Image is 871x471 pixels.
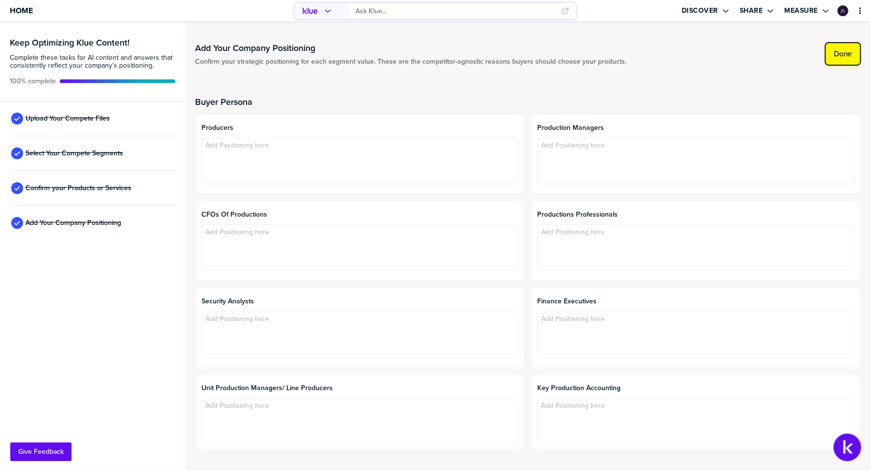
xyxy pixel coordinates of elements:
span: Key Production Accounting [537,384,855,392]
span: Unit Production Managers/ Line Producers [201,384,519,392]
label: Done [834,49,852,59]
img: 4d4c01ecf3dccd2a7342b494d25e10a6-sml.png [839,6,847,15]
label: Measure [784,6,818,15]
span: Confirm your strategic positioning for each segment value. These are the competitor-agnostic reas... [195,58,626,66]
a: Edit Profile [837,4,849,17]
h3: Keep Optimizing Klue Content! [10,38,175,47]
span: Production Managers [537,124,855,132]
label: Discover [682,6,718,15]
span: Confirm your Products or Services [25,184,131,192]
span: Producers [201,124,519,132]
button: Give Feedback [10,443,72,461]
span: CFOs of Productions [201,211,519,219]
h1: Add Your Company Positioning [195,42,626,54]
span: Add Your Company Positioning [25,219,121,227]
span: Finance Executives [537,297,855,305]
input: Ask Klue... [355,3,555,19]
span: Productions Professionals [537,211,855,219]
span: Complete these tasks for AI content and answers that consistently reflect your company’s position... [10,54,175,70]
span: Select Your Compete Segments [25,149,123,157]
span: Security Analysts [201,297,519,305]
label: Share [740,6,763,15]
h2: Buyer Persona [195,97,861,107]
span: Upload Your Compete Files [25,115,110,123]
button: Open Support Center [834,434,861,461]
span: Active [10,77,56,85]
span: Home [10,6,33,15]
div: Jenelle Graf [838,5,848,16]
